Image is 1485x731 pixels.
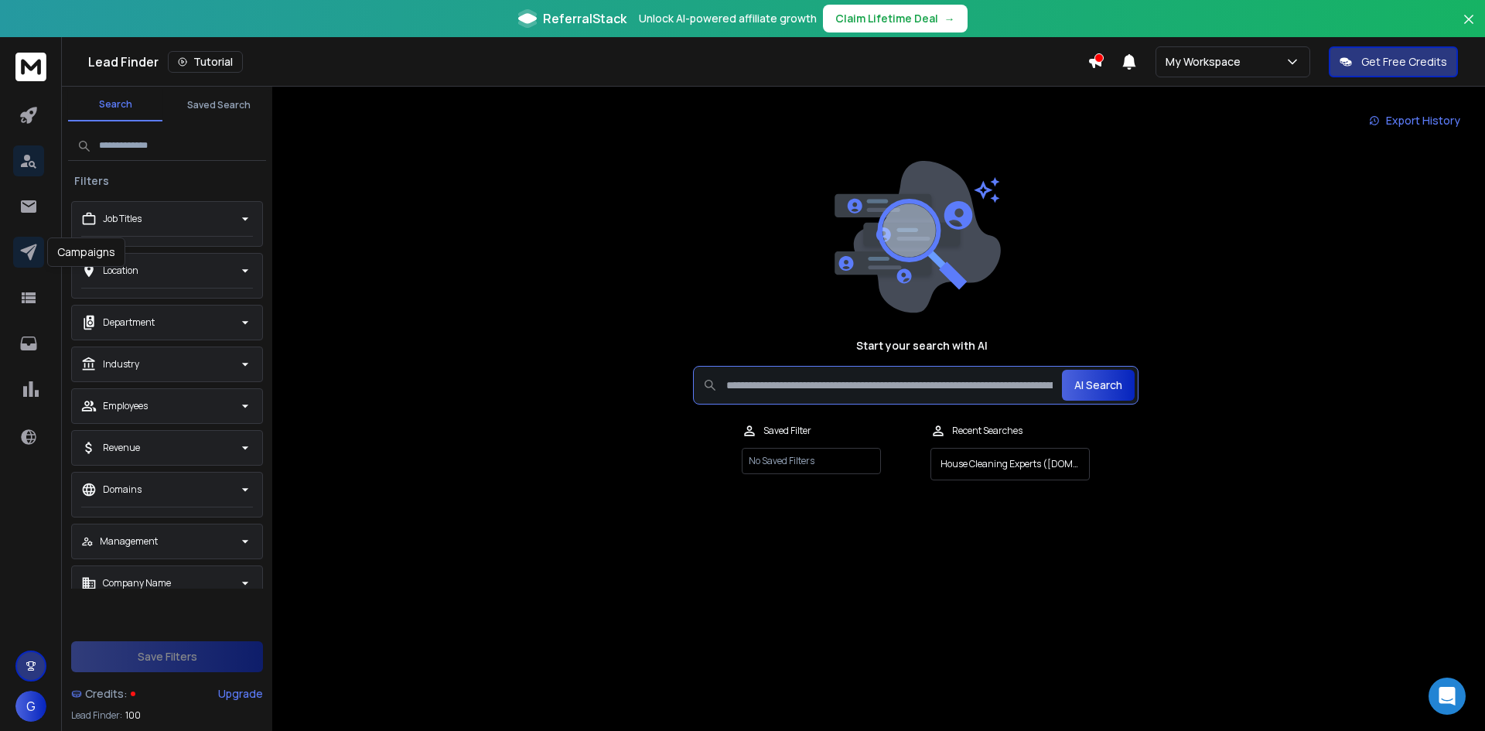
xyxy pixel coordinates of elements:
p: Company Name [103,577,171,589]
button: Search [68,89,162,121]
p: Domains [103,483,142,496]
p: Location [103,265,138,277]
span: Credits: [85,686,128,702]
button: G [15,691,46,722]
div: Lead Finder [88,51,1087,73]
button: Claim Lifetime Deal→ [823,5,968,32]
button: Saved Search [172,90,266,121]
button: Get Free Credits [1329,46,1458,77]
span: 100 [125,709,141,722]
div: Open Intercom Messenger [1429,678,1466,715]
p: Unlock AI-powered affiliate growth [639,11,817,26]
a: Export History [1357,105,1473,136]
span: → [944,11,955,26]
p: No Saved Filters [742,448,881,474]
p: Lead Finder: [71,709,122,722]
button: Close banner [1459,9,1479,46]
img: image [831,161,1001,313]
p: Management [100,535,158,548]
p: Department [103,316,155,329]
div: Campaigns [47,237,125,267]
button: AI Search [1062,370,1135,401]
a: Credits:Upgrade [71,678,263,709]
p: Employees [103,400,148,412]
span: ReferralStack [543,9,626,28]
button: House Cleaning Experts ([DOMAIN_NAME]), Sisters House Cleaning ([DOMAIN_NAME]), Emerald House Cle... [930,448,1090,480]
p: Recent Searches [952,425,1022,437]
p: Get Free Credits [1361,54,1447,70]
p: Industry [103,358,139,371]
p: Revenue [103,442,140,454]
h1: Start your search with AI [856,338,988,354]
button: Tutorial [168,51,243,73]
p: My Workspace [1166,54,1247,70]
h3: Filters [68,173,115,189]
p: Saved Filter [763,425,811,437]
p: Job Titles [103,213,142,225]
div: Upgrade [218,686,263,702]
p: House Cleaning Experts ([DOMAIN_NAME]), Sisters House Cleaning ([DOMAIN_NAME]), Emerald House Cle... [940,458,1080,470]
